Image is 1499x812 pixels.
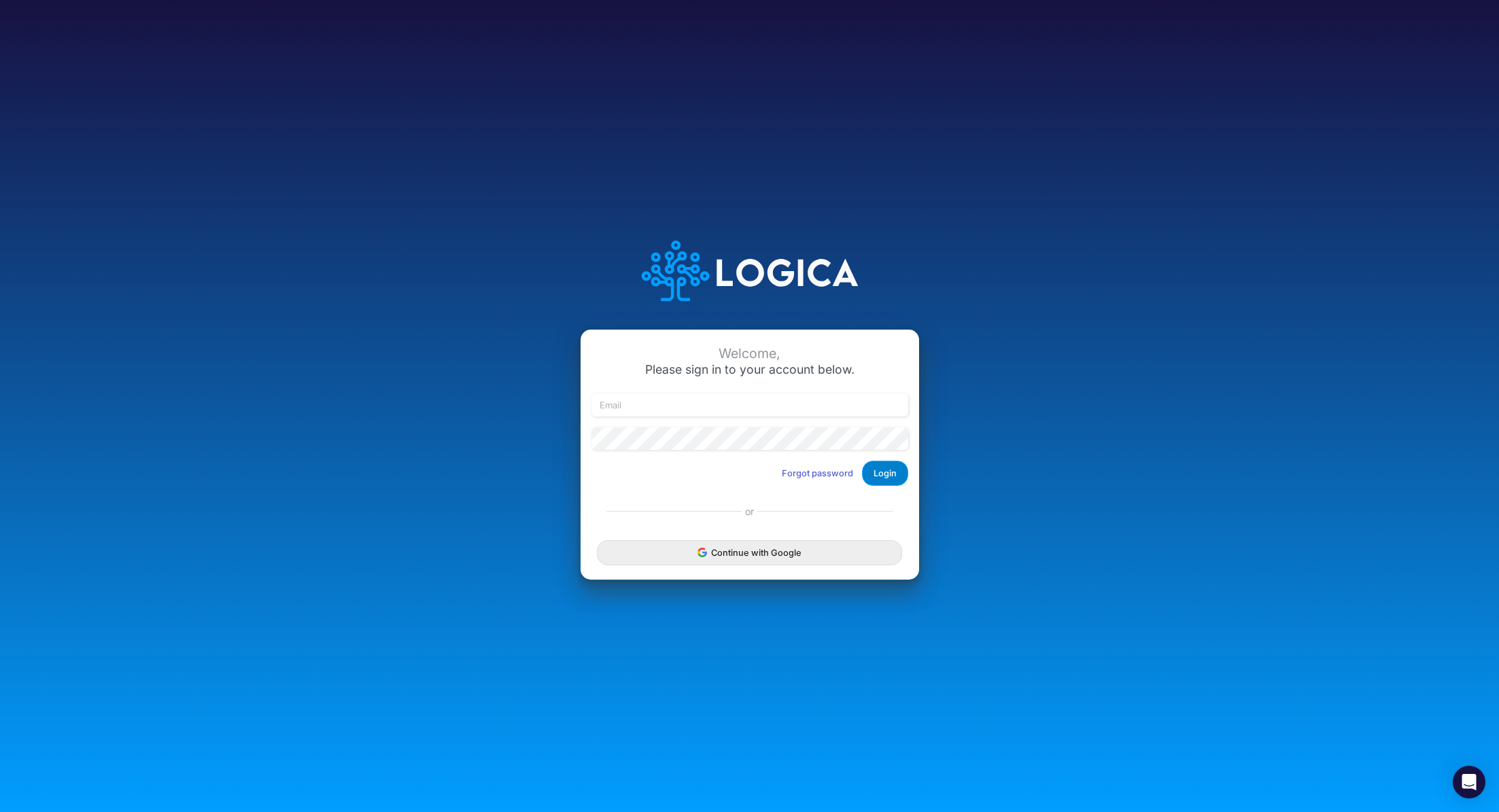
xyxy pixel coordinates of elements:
div: Welcome, [591,346,908,361]
button: Login [862,461,908,486]
span: Please sign in to your account below. [645,362,855,376]
div: Open Intercom Messenger [1453,766,1485,798]
input: Email [591,393,908,417]
button: Continue with Google [597,540,901,565]
button: Forgot password [773,462,862,484]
